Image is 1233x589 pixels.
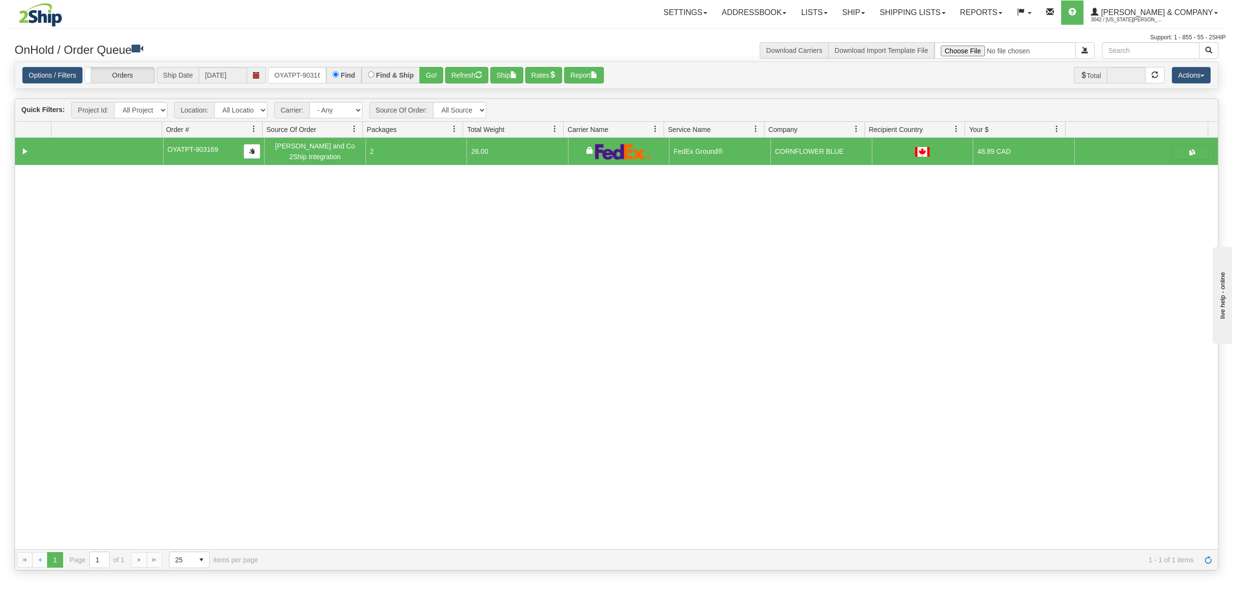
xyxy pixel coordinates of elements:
a: Total Weight filter column settings [547,121,563,137]
a: Options / Filters [22,67,83,83]
span: select [194,552,209,568]
iframe: chat widget [1211,245,1232,344]
td: 48.89 CAD [973,138,1074,165]
a: Download Import Template File [834,47,928,54]
button: Go! [419,67,443,83]
span: Project Id: [71,102,114,118]
a: Addressbook [715,0,794,25]
label: Orders [85,67,154,83]
span: Source Of Order [267,125,317,134]
div: [PERSON_NAME] and Co 2Ship Integration [268,141,361,163]
a: Your $ filter column settings [1049,121,1065,137]
td: FedEx Ground® [669,138,770,165]
span: OYATPT-903169 [167,146,218,153]
a: [PERSON_NAME] & Company 3042 / [US_STATE][PERSON_NAME] [1083,0,1225,25]
a: Packages filter column settings [446,121,463,137]
div: Support: 1 - 855 - 55 - 2SHIP [7,33,1226,42]
span: Order # [166,125,189,134]
label: Find & Ship [376,72,414,79]
input: Search [1102,42,1200,59]
span: Source Of Order: [369,102,433,118]
img: logo3042.jpg [7,2,74,27]
span: Packages [367,125,397,134]
button: Ship [490,67,523,83]
span: Total [1074,67,1107,83]
h3: OnHold / Order Queue [15,42,609,56]
img: FedEx Express® [595,144,651,160]
span: Company [768,125,798,134]
span: 2 [370,147,374,155]
a: Reports [953,0,1010,25]
a: Download Carriers [766,47,822,54]
a: Company filter column settings [848,121,865,137]
a: Source Of Order filter column settings [346,121,363,137]
span: Location: [174,102,214,118]
span: 3042 / [US_STATE][PERSON_NAME] [1091,15,1164,25]
button: Report [564,67,604,83]
button: Shipping Documents [1171,146,1214,160]
a: Lists [794,0,834,25]
a: Collapse [19,146,31,158]
span: Total Weight [467,125,504,134]
input: Order # [268,67,326,83]
button: Actions [1172,67,1211,83]
img: CA [915,147,930,157]
span: Recipient Country [869,125,923,134]
button: Refresh [445,67,488,83]
input: Page 1 [90,552,109,568]
span: 1 - 1 of 1 items [272,556,1194,564]
span: 25 [175,555,188,565]
button: Search [1199,42,1218,59]
span: [PERSON_NAME] & Company [1099,8,1213,16]
a: Ship [835,0,872,25]
a: Carrier Name filter column settings [647,121,664,137]
span: Page of 1 [70,552,125,568]
a: Shipping lists [872,0,952,25]
span: Ship Date [157,67,199,83]
span: 26.00 [471,147,488,155]
a: Refresh [1200,552,1216,568]
td: CORNFLOWER BLUE [770,138,872,165]
input: Import [934,42,1076,59]
span: Page 1 [47,552,63,568]
div: grid toolbar [15,99,1218,122]
label: Quick Filters: [21,105,65,115]
span: Carrier Name [567,125,608,134]
span: items per page [169,552,258,568]
button: Rates [525,67,563,83]
button: Copy to clipboard [244,144,260,159]
div: live help - online [7,8,90,16]
label: Find [341,72,355,79]
a: Service Name filter column settings [748,121,764,137]
span: Service Name [668,125,711,134]
a: Settings [656,0,715,25]
a: Order # filter column settings [246,121,262,137]
span: Carrier: [274,102,309,118]
a: Recipient Country filter column settings [948,121,965,137]
span: Page sizes drop down [169,552,210,568]
span: Your $ [969,125,988,134]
